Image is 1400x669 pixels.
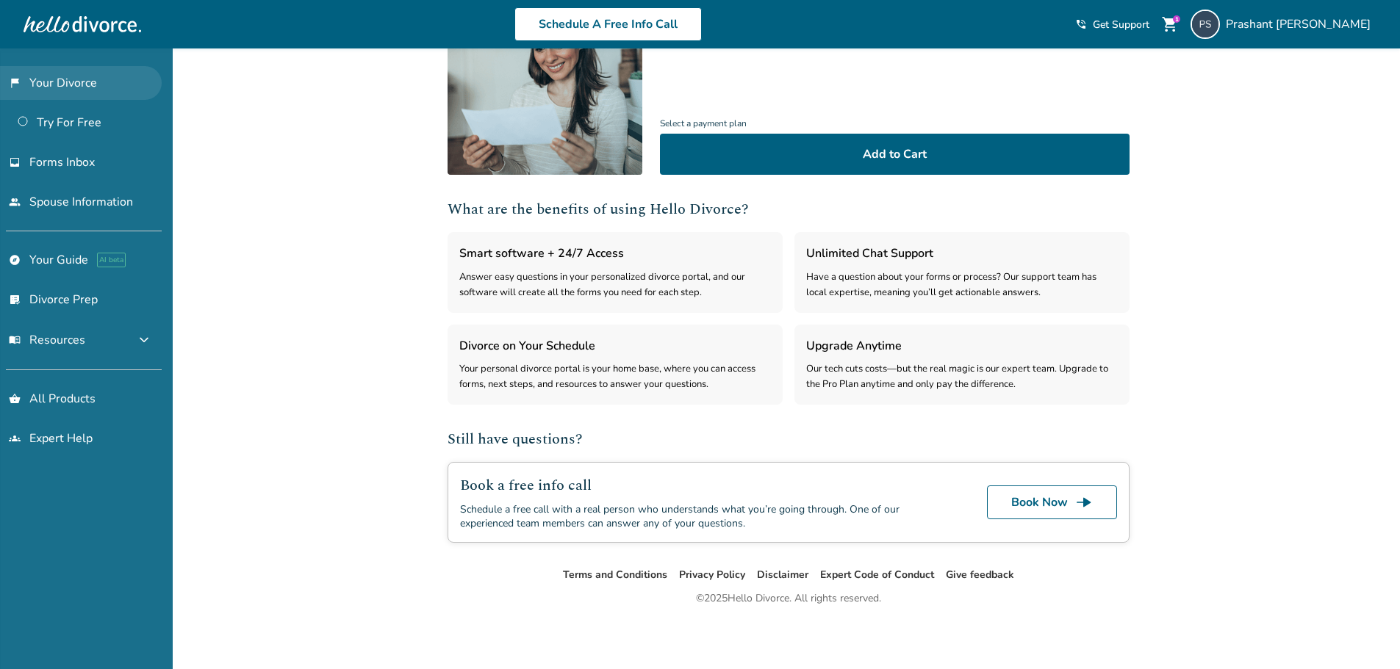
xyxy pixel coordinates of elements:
a: Book Nowline_end_arrow [987,485,1117,519]
a: Privacy Policy [679,568,745,582]
div: Your personal divorce portal is your home base, where you can access forms, next steps, and resou... [459,361,771,393]
span: list_alt_check [9,294,21,305]
img: psengar005@gmail.com [1191,10,1220,39]
h3: Divorce on Your Schedule [459,336,771,355]
span: people [9,196,21,208]
span: inbox [9,156,21,168]
span: menu_book [9,334,21,346]
div: © 2025 Hello Divorce. All rights reserved. [696,590,881,607]
h3: Upgrade Anytime [806,336,1118,355]
span: expand_more [135,331,153,349]
span: shopping_basket [9,393,21,405]
h3: Smart software + 24/7 Access [459,244,771,263]
li: Disclaimer [757,566,808,584]
span: Prashant [PERSON_NAME] [1226,16,1376,32]
div: Our tech cuts costs—but the real magic is our expert team. Upgrade to the Pro Plan anytime and on... [806,361,1118,393]
iframe: Chat Widget [1327,599,1400,669]
h2: What are the benefits of using Hello Divorce? [448,198,1130,220]
div: Answer easy questions in your personalized divorce portal, and our software will create all the f... [459,270,771,301]
h3: Unlimited Chat Support [806,244,1118,263]
span: AI beta [97,253,126,267]
span: explore [9,254,21,266]
span: phone_in_talk [1075,18,1087,30]
span: line_end_arrow [1075,493,1093,511]
li: Give feedback [946,566,1014,584]
span: groups [9,433,21,444]
h2: Still have questions? [448,428,1130,450]
span: Forms Inbox [29,154,95,170]
div: 1 [1173,15,1180,23]
button: Add to Cart [660,134,1130,175]
h2: Book a free info call [460,474,952,496]
span: Select a payment plan [660,114,1130,134]
span: Get Support [1093,18,1149,32]
span: Resources [9,332,85,348]
div: Schedule a free call with a real person who understands what you’re going through. One of our exp... [460,502,952,530]
span: flag_2 [9,77,21,89]
div: Have a question about your forms or process? Our support team has local expertise, meaning you’ll... [806,270,1118,301]
a: Schedule A Free Info Call [514,7,702,41]
a: Expert Code of Conduct [820,568,934,582]
span: shopping_cart [1161,15,1179,33]
a: Terms and Conditions [563,568,667,582]
a: phone_in_talkGet Support [1075,18,1149,32]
